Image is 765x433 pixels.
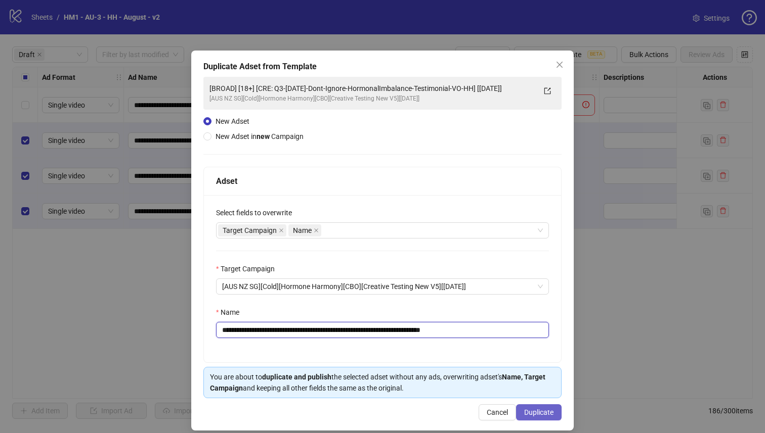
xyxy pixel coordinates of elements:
[216,322,549,338] input: Name
[209,83,535,94] div: [BROAD] [18+] [CRE: Q3-[DATE]-Dont-Ignore-HormonalImbalance-Testimonial-VO-HH] [[DATE]]
[223,225,277,236] span: Target Campaign
[216,263,281,274] label: Target Campaign
[293,225,312,236] span: Name
[262,373,331,381] strong: duplicate and publish
[288,224,321,236] span: Name
[556,61,564,69] span: close
[257,132,270,140] strong: new
[279,228,284,233] span: close
[516,404,562,420] button: Duplicate
[314,228,319,233] span: close
[216,207,299,218] label: Select fields to overwrite
[216,175,549,187] div: Adset
[487,408,508,416] span: Cancel
[218,224,286,236] span: Target Campaign
[203,61,562,73] div: Duplicate Adset from Template
[216,117,249,125] span: New Adset
[210,371,555,394] div: You are about to the selected adset without any ads, overwriting adset's and keeping all other fi...
[544,87,551,94] span: export
[210,373,545,392] strong: Name, Target Campaign
[551,57,568,73] button: Close
[524,408,554,416] span: Duplicate
[222,279,543,294] span: [AUS NZ SG][Cold][Hormone Harmony][CBO][Creative Testing New V5][17 July 2025]
[216,132,304,140] span: New Adset in Campaign
[209,94,535,104] div: [AUS NZ SG][Cold][Hormone Harmony][CBO][Creative Testing New V5][[DATE]]
[216,307,246,318] label: Name
[479,404,516,420] button: Cancel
